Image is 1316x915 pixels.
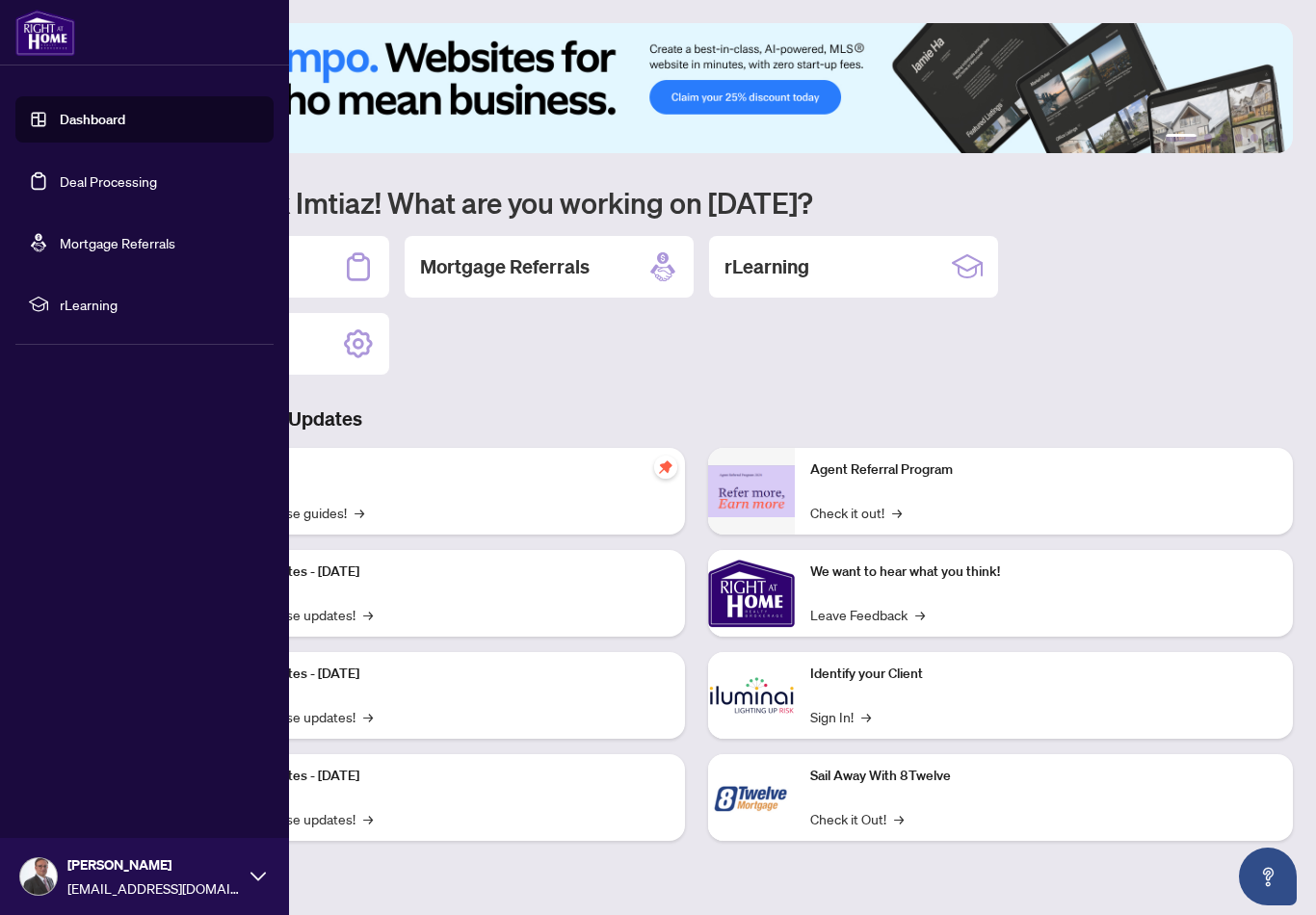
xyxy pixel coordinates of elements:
h3: Brokerage & Industry Updates [100,405,1293,432]
button: 4 [1235,134,1243,142]
span: pushpin [654,456,677,479]
p: Agent Referral Program [810,459,1277,481]
span: → [363,604,373,625]
p: Platform Updates - [DATE] [202,766,670,787]
a: Deal Processing [60,172,157,190]
span: → [363,706,373,727]
button: Open asap [1239,848,1297,905]
button: 5 [1250,134,1258,142]
span: → [915,604,925,625]
p: Identify your Client [810,664,1277,685]
span: [EMAIL_ADDRESS][DOMAIN_NAME] [67,877,241,899]
img: Identify your Client [708,652,795,739]
h2: Mortgage Referrals [420,253,590,280]
a: Leave Feedback→ [810,604,925,625]
img: Agent Referral Program [708,465,795,518]
p: Self-Help [202,459,670,481]
a: Check it Out!→ [810,808,904,829]
button: 6 [1266,134,1274,142]
button: 2 [1204,134,1212,142]
span: → [894,808,904,829]
button: 1 [1166,134,1197,142]
p: Platform Updates - [DATE] [202,664,670,685]
span: → [892,502,902,523]
img: logo [15,10,75,56]
span: → [363,808,373,829]
button: 3 [1220,134,1227,142]
img: Slide 0 [100,23,1293,153]
a: Check it out!→ [810,502,902,523]
img: Sail Away With 8Twelve [708,754,795,841]
img: Profile Icon [20,858,57,895]
p: We want to hear what you think! [810,562,1277,583]
h1: Welcome back Imtiaz! What are you working on [DATE]? [100,184,1293,221]
span: → [861,706,871,727]
p: Platform Updates - [DATE] [202,562,670,583]
a: Mortgage Referrals [60,234,175,251]
span: rLearning [60,294,260,315]
img: We want to hear what you think! [708,550,795,637]
a: Dashboard [60,111,125,128]
span: → [355,502,364,523]
span: [PERSON_NAME] [67,854,241,876]
p: Sail Away With 8Twelve [810,766,1277,787]
a: Sign In!→ [810,706,871,727]
h2: rLearning [724,253,809,280]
